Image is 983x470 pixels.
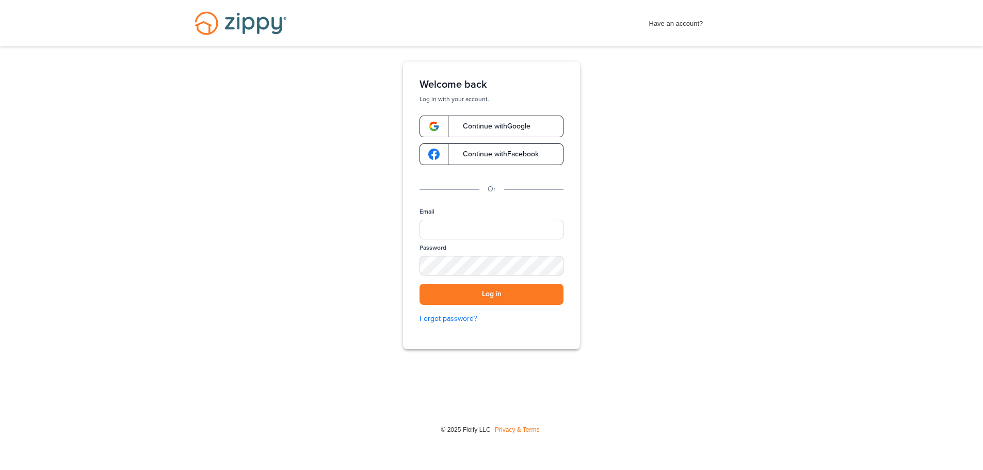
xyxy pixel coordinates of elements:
[420,284,563,305] button: Log in
[495,426,539,433] a: Privacy & Terms
[420,78,563,91] h1: Welcome back
[420,244,446,252] label: Password
[428,121,440,132] img: google-logo
[428,149,440,160] img: google-logo
[441,426,490,433] span: © 2025 Floify LLC
[420,95,563,103] p: Log in with your account.
[420,143,563,165] a: google-logoContinue withFacebook
[420,207,434,216] label: Email
[488,184,496,195] p: Or
[420,313,563,325] a: Forgot password?
[420,116,563,137] a: google-logoContinue withGoogle
[453,151,539,158] span: Continue with Facebook
[420,220,563,239] input: Email
[420,256,563,275] input: Password
[453,123,530,130] span: Continue with Google
[649,13,703,29] span: Have an account?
